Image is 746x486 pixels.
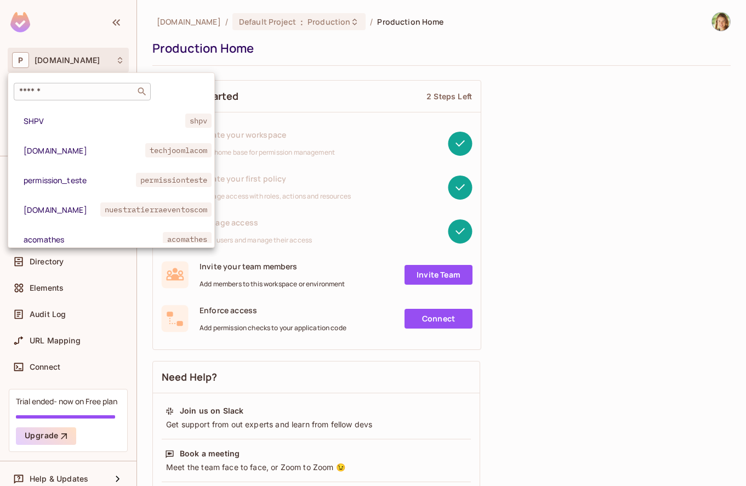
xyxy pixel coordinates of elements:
span: [DOMAIN_NAME] [24,205,100,215]
span: permission_teste [24,175,136,185]
span: acomathes [163,232,212,246]
span: techjoomlacom [145,143,212,157]
span: SHPV [24,116,185,126]
span: acomathes [24,234,163,245]
span: permissionteste [136,173,212,187]
span: shpv [185,114,212,128]
span: nuestratierraeventoscom [100,202,212,217]
span: [DOMAIN_NAME] [24,145,145,156]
